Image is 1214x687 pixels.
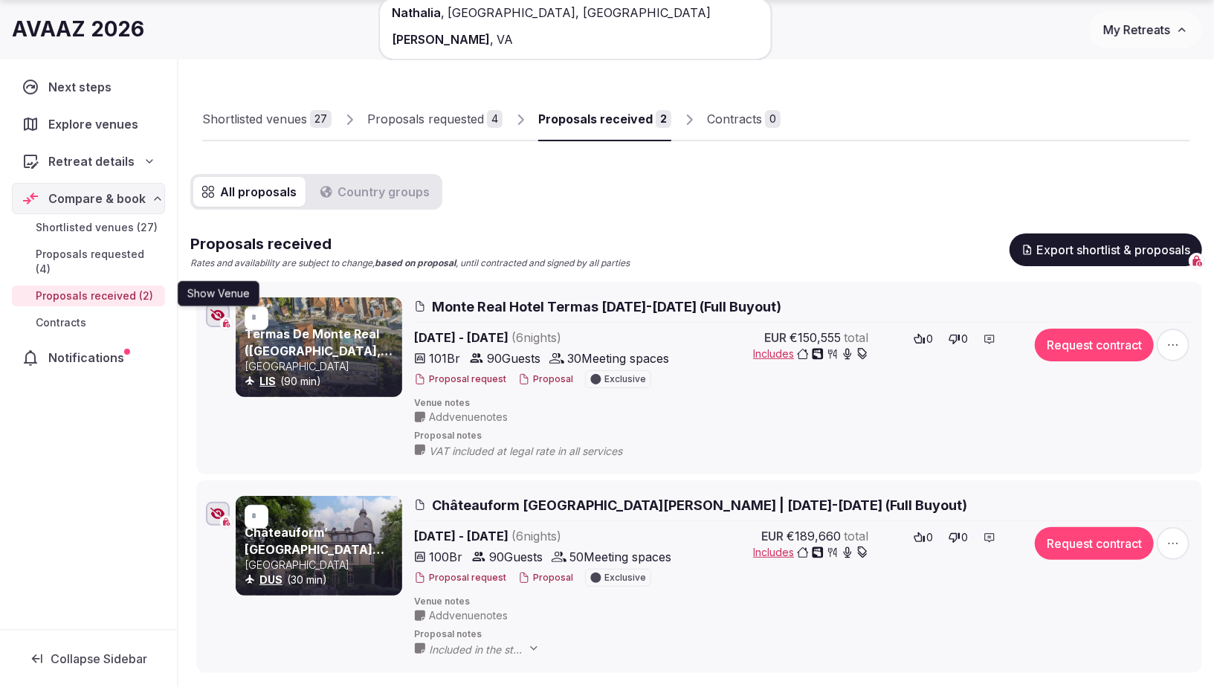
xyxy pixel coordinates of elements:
[414,373,506,386] button: Proposal request
[1089,11,1202,48] button: My Retreats
[414,397,1192,410] span: Venue notes
[1035,329,1154,361] button: Request contract
[12,244,165,280] a: Proposals requested (4)
[489,548,543,566] span: 90 Guests
[367,98,503,141] a: Proposals requested4
[1035,527,1154,560] button: Request contract
[392,32,490,47] span: [PERSON_NAME]
[656,110,671,128] div: 2
[310,110,332,128] div: 27
[944,527,973,548] button: 0
[51,651,147,666] span: Collapse Sidebar
[190,233,630,254] h2: Proposals received
[787,527,841,545] span: €189,660
[12,642,165,675] button: Collapse Sidebar
[36,247,159,277] span: Proposals requested (4)
[48,190,146,207] span: Compare & book
[245,359,399,374] p: [GEOGRAPHIC_DATA]
[1010,233,1202,266] button: Export shortlist & proposals
[538,98,671,141] a: Proposals received2
[48,115,144,133] span: Explore venues
[414,329,676,346] span: [DATE] - [DATE]
[311,177,439,207] button: Country groups
[193,177,306,207] button: All proposals
[764,329,787,346] span: EUR
[518,373,573,386] button: Proposal
[414,572,506,584] button: Proposal request
[429,642,555,657] span: Included in the stay Outdoor activities: ̅ Badminton, ̅ Ping-pong, ̅ Football ̅ Tennis, ̅ Cycling...
[12,15,144,44] h1: AVAAZ 2026
[245,326,393,375] a: Termas De Monte Real ([GEOGRAPHIC_DATA], Termas, Spa)
[944,329,973,349] button: 0
[707,98,781,141] a: Contracts0
[202,98,332,141] a: Shortlisted venues27
[569,548,671,566] span: 50 Meeting spaces
[962,332,969,346] span: 0
[927,530,934,545] span: 0
[414,527,676,545] span: [DATE] - [DATE]
[753,545,868,560] button: Includes
[511,330,561,345] span: ( 6 night s )
[761,527,784,545] span: EUR
[429,608,508,623] span: Add venue notes
[414,596,1192,608] span: Venue notes
[844,527,868,545] span: total
[36,288,153,303] span: Proposals received (2)
[36,315,86,330] span: Contracts
[790,329,841,346] span: €150,555
[380,26,771,53] div: ,
[429,349,460,367] span: 101 Br
[367,110,484,128] div: Proposals requested
[187,286,250,301] p: Show Venue
[12,286,165,306] a: Proposals received (2)
[245,572,399,587] div: (30 min)
[245,525,384,573] a: Châteauform’ [GEOGRAPHIC_DATA][PERSON_NAME]
[909,329,938,349] button: 0
[765,110,781,128] div: 0
[753,346,868,361] button: Includes
[487,349,540,367] span: 90 Guests
[518,572,573,584] button: Proposal
[494,32,513,47] span: VA
[48,152,135,170] span: Retreat details
[604,573,646,582] span: Exclusive
[909,527,938,548] button: 0
[190,257,630,270] p: Rates and availability are subject to change, , until contracted and signed by all parties
[432,496,967,515] span: Châteauform [GEOGRAPHIC_DATA][PERSON_NAME] | [DATE]-[DATE] (Full Buyout)
[48,78,117,96] span: Next steps
[392,5,441,20] span: Nathalia
[511,529,561,544] span: ( 6 night s )
[445,5,711,20] span: [GEOGRAPHIC_DATA], [GEOGRAPHIC_DATA]
[962,530,969,545] span: 0
[245,374,399,389] div: (90 min)
[12,109,165,140] a: Explore venues
[259,375,276,387] a: LIS
[538,110,653,128] div: Proposals received
[707,110,762,128] div: Contracts
[429,548,462,566] span: 100 Br
[12,71,165,103] a: Next steps
[432,297,781,316] span: Monte Real Hotel Termas [DATE]-[DATE] (Full Buyout)
[12,217,165,238] a: Shortlisted venues (27)
[487,110,503,128] div: 4
[414,628,1192,641] span: Proposal notes
[604,375,646,384] span: Exclusive
[12,312,165,333] a: Contracts
[12,342,165,373] a: Notifications
[429,444,652,459] span: VAT included at legal rate in all services
[414,430,1192,442] span: Proposal notes
[259,573,282,586] a: DUS
[375,257,456,268] strong: based on proposal
[245,558,399,572] p: [GEOGRAPHIC_DATA]
[429,410,508,425] span: Add venue notes
[567,349,669,367] span: 30 Meeting spaces
[202,110,307,128] div: Shortlisted venues
[1103,22,1170,37] span: My Retreats
[48,349,130,367] span: Notifications
[927,332,934,346] span: 0
[844,329,868,346] span: total
[36,220,158,235] span: Shortlisted venues (27)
